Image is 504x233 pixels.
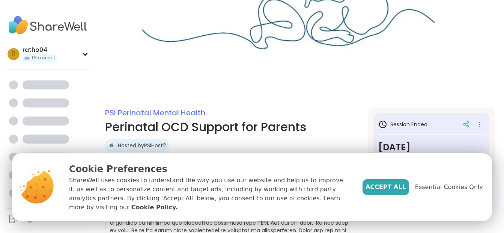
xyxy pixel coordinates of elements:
div: ratho04 [23,46,57,54]
img: ShareWell Nav Logo [6,12,90,38]
span: r [12,49,15,59]
button: Accept All [363,179,409,195]
h3: [DATE] [378,141,485,154]
h3: Session Ended [378,120,427,129]
span: Essential Cookies Only [415,183,483,192]
span: Accept All [366,183,406,192]
h1: Perinatal OCD Support for Parents [105,118,359,136]
p: Cookie Preferences [69,162,351,176]
p: ShareWell uses cookies to understand the way you use our website and help us to improve it, as we... [69,176,351,212]
a: Hosted byPSIHost2 [118,142,166,149]
a: PSI Perinatal Mental Health [105,107,205,118]
a: Cookie Policy. [131,203,178,212]
span: 1 Pro credit [32,55,55,61]
img: PSIHost2 [108,142,115,149]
